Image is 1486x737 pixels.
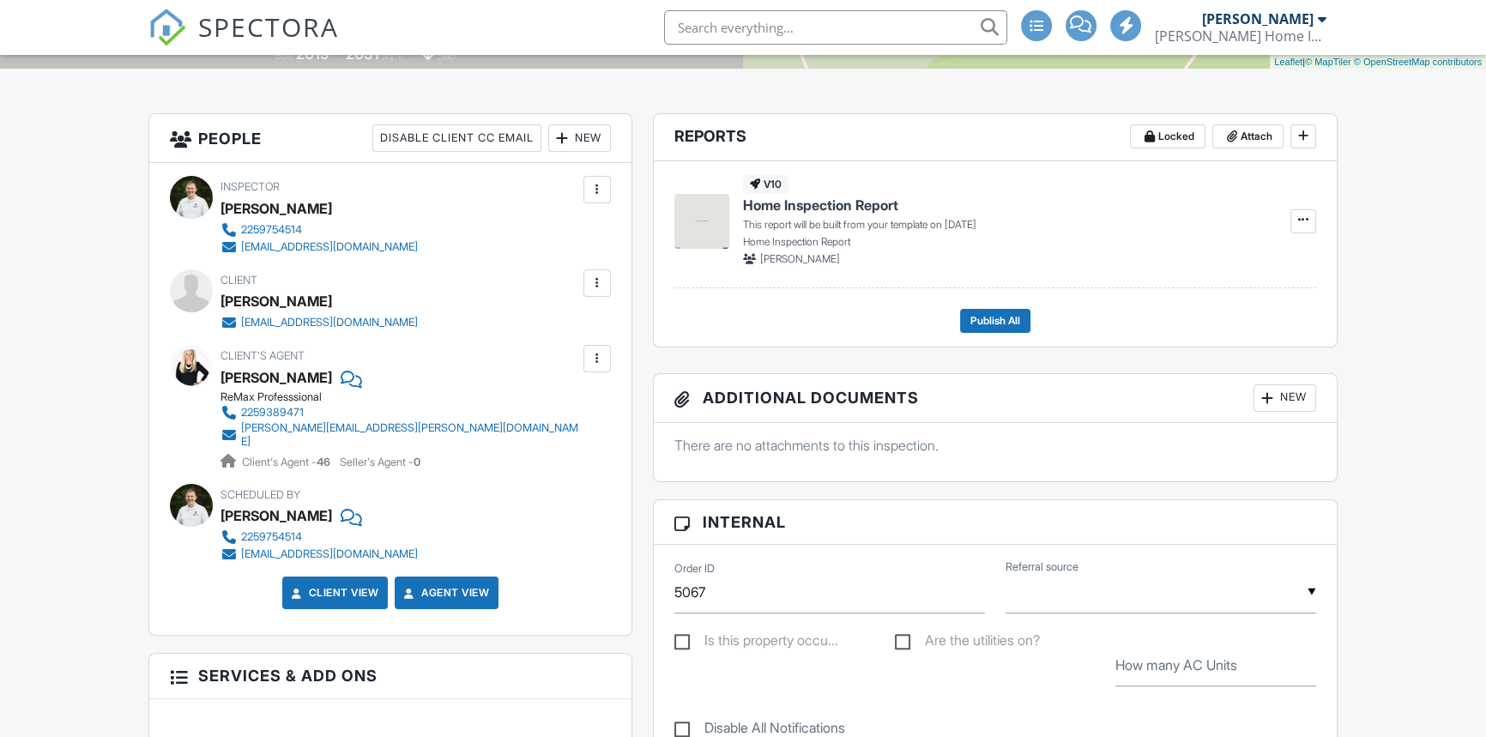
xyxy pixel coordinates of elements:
[664,10,1007,45] input: Search everything...
[241,223,302,237] div: 2259754514
[241,530,302,544] div: 2259754514
[1354,57,1482,67] a: © OpenStreetMap contributors
[340,456,420,468] span: Seller's Agent -
[220,196,332,221] div: [PERSON_NAME]
[1202,10,1314,27] div: [PERSON_NAME]
[674,436,1316,455] p: There are no attachments to this inspection.
[674,561,715,577] label: Order ID
[241,316,418,329] div: [EMAIL_ADDRESS][DOMAIN_NAME]
[1274,57,1302,67] a: Leaflet
[220,390,592,404] div: ReMax Professsional
[220,488,300,501] span: Scheduled By
[220,365,332,390] a: [PERSON_NAME]
[1270,55,1486,69] div: |
[241,406,304,420] div: 2259389471
[654,500,1337,545] h3: Internal
[654,374,1337,423] h3: Additional Documents
[382,49,406,62] span: sq. ft.
[895,632,1040,654] label: Are the utilities on?
[220,239,418,256] a: [EMAIL_ADDRESS][DOMAIN_NAME]
[220,529,418,546] a: 2259754514
[1115,644,1315,686] input: How many AC Units
[674,632,838,654] label: Is this property occupied?
[149,654,631,698] h3: Services & Add ons
[346,45,379,63] div: 2051
[220,404,578,421] a: 2259389471
[288,584,379,601] a: Client View
[372,124,541,152] div: Disable Client CC Email
[220,180,280,193] span: Inspector
[548,124,611,152] div: New
[1155,27,1326,45] div: Whit Green Home Inspections LLC
[148,23,339,59] a: SPECTORA
[241,421,578,449] div: [PERSON_NAME][EMAIL_ADDRESS][PERSON_NAME][DOMAIN_NAME]
[1253,384,1316,412] div: New
[241,240,418,254] div: [EMAIL_ADDRESS][DOMAIN_NAME]
[220,274,257,287] span: Client
[1305,57,1351,67] a: © MapTiler
[148,9,186,46] img: The Best Home Inspection Software - Spectora
[220,546,418,563] a: [EMAIL_ADDRESS][DOMAIN_NAME]
[317,456,330,468] strong: 46
[1006,559,1078,575] label: Referral source
[401,584,489,601] a: Agent View
[220,503,332,529] div: [PERSON_NAME]
[220,421,578,449] a: [PERSON_NAME][EMAIL_ADDRESS][PERSON_NAME][DOMAIN_NAME]
[437,49,456,62] span: slab
[1115,655,1237,674] label: How many AC Units
[242,456,333,468] span: Client's Agent -
[241,547,418,561] div: [EMAIL_ADDRESS][DOMAIN_NAME]
[220,349,305,362] span: Client's Agent
[414,456,420,468] strong: 0
[220,314,418,331] a: [EMAIL_ADDRESS][DOMAIN_NAME]
[149,114,631,163] h3: People
[198,9,339,45] span: SPECTORA
[220,288,332,314] div: [PERSON_NAME]
[220,221,418,239] a: 2259754514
